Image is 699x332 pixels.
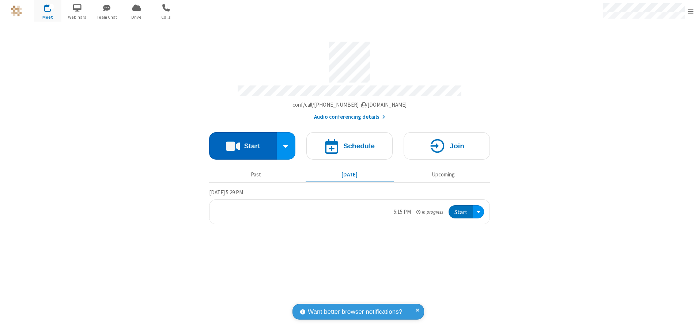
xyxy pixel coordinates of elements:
[394,208,411,216] div: 5:15 PM
[34,14,61,20] span: Meet
[449,205,473,219] button: Start
[152,14,180,20] span: Calls
[277,132,296,160] div: Start conference options
[450,142,464,149] h4: Join
[49,4,54,9] div: 1
[416,209,443,215] em: in progress
[399,168,487,182] button: Upcoming
[343,142,375,149] h4: Schedule
[209,188,490,225] section: Today's Meetings
[292,101,407,108] span: Copy my meeting room link
[209,189,243,196] span: [DATE] 5:29 PM
[93,14,121,20] span: Team Chat
[308,307,402,317] span: Want better browser notifications?
[11,5,22,16] img: QA Selenium DO NOT DELETE OR CHANGE
[209,36,490,121] section: Account details
[123,14,150,20] span: Drive
[64,14,91,20] span: Webinars
[681,313,694,327] iframe: Chat
[244,142,260,149] h4: Start
[473,205,484,219] div: Open menu
[209,132,277,160] button: Start
[306,132,393,160] button: Schedule
[292,101,407,109] button: Copy my meeting room linkCopy my meeting room link
[212,168,300,182] button: Past
[404,132,490,160] button: Join
[314,113,385,121] button: Audio conferencing details
[306,168,394,182] button: [DATE]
